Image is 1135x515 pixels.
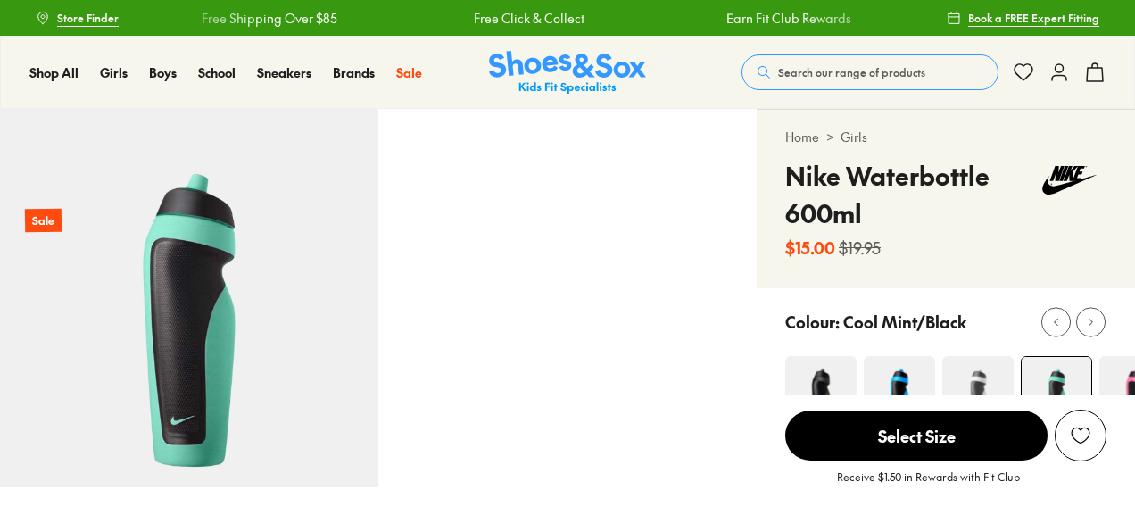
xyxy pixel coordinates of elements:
a: Shop All [29,63,79,82]
a: Home [785,128,819,146]
p: Sale [25,209,62,233]
a: Sneakers [257,63,311,82]
s: $19.95 [839,236,881,260]
img: SNS_Logo_Responsive.svg [489,51,646,95]
img: 4-343104_1 [864,356,935,428]
button: Add to Wishlist [1055,410,1106,461]
span: Sneakers [257,63,311,81]
span: Sale [396,63,422,81]
img: 4-343101_1 [785,356,857,428]
span: Book a FREE Expert Fitting [968,10,1099,26]
a: Book a FREE Expert Fitting [947,2,1099,34]
span: Search our range of products [778,64,925,80]
p: Receive $1.50 in Rewards with Fit Club [837,469,1020,501]
h4: Nike Waterbottle 600ml [785,157,1032,232]
button: Search our range of products [741,54,998,90]
button: Select Size [785,410,1048,461]
div: > [785,128,1106,146]
span: Shop All [29,63,79,81]
span: Store Finder [57,10,119,26]
p: Cool Mint/Black [843,310,966,334]
a: Free Click & Collect [453,9,564,28]
a: Girls [100,63,128,82]
img: 4-343102_1 [942,356,1014,428]
a: Free Shipping Over $85 [182,9,318,28]
span: School [198,63,236,81]
span: Boys [149,63,177,81]
a: Store Finder [36,2,119,34]
b: $15.00 [785,236,835,260]
a: Girls [841,128,867,146]
img: Vendor logo [1032,157,1106,204]
a: Shoes & Sox [489,51,646,95]
p: Colour: [785,310,840,334]
a: Boys [149,63,177,82]
a: Sale [396,63,422,82]
span: Girls [100,63,128,81]
img: 4-343106_1 [1022,357,1091,427]
a: Brands [333,63,375,82]
a: Earn Fit Club Rewards [706,9,831,28]
a: School [198,63,236,82]
span: Brands [333,63,375,81]
span: Select Size [785,411,1048,461]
